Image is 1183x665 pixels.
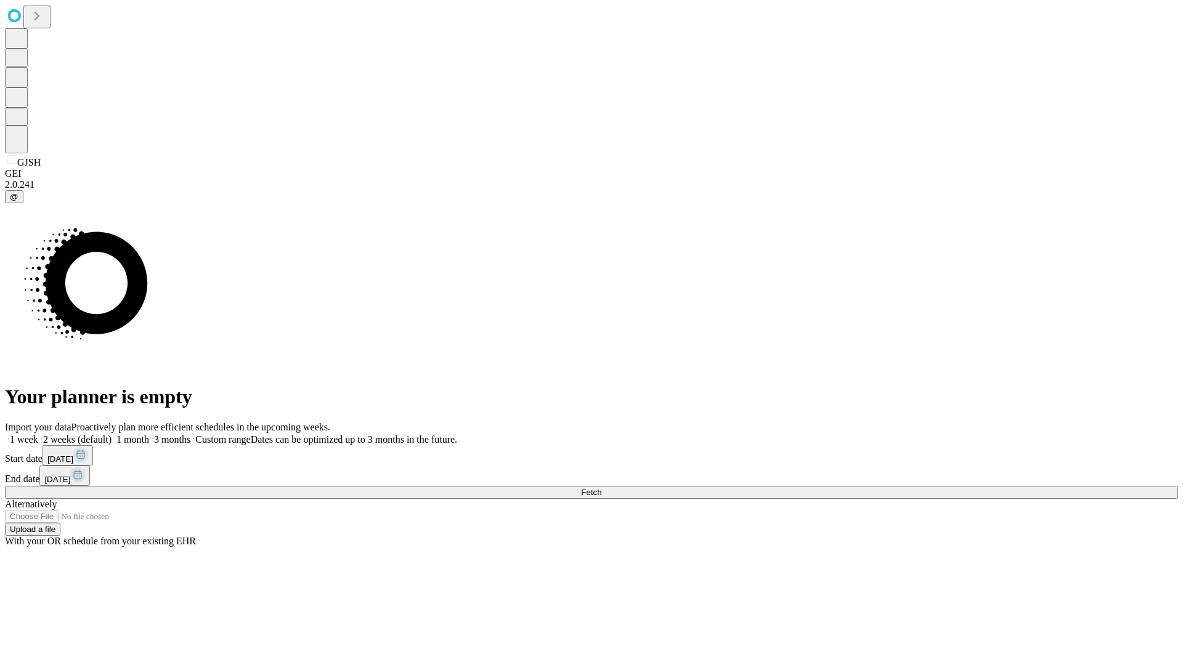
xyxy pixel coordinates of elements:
div: Start date [5,445,1178,465]
button: [DATE] [43,445,93,465]
span: 2 weeks (default) [43,434,112,445]
button: @ [5,190,23,203]
button: Fetch [5,486,1178,499]
button: Upload a file [5,523,60,536]
div: End date [5,465,1178,486]
span: @ [10,192,18,201]
div: 2.0.241 [5,179,1178,190]
span: With your OR schedule from your existing EHR [5,536,196,546]
span: Fetch [581,488,601,497]
span: 1 month [116,434,149,445]
span: 1 week [10,434,38,445]
span: Proactively plan more efficient schedules in the upcoming weeks. [71,422,330,432]
span: Dates can be optimized up to 3 months in the future. [251,434,457,445]
span: GJSH [17,157,41,167]
h1: Your planner is empty [5,385,1178,408]
span: [DATE] [47,454,73,464]
button: [DATE] [39,465,90,486]
span: 3 months [154,434,190,445]
span: Custom range [195,434,250,445]
span: Import your data [5,422,71,432]
span: [DATE] [44,475,70,484]
div: GEI [5,168,1178,179]
span: Alternatively [5,499,57,509]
